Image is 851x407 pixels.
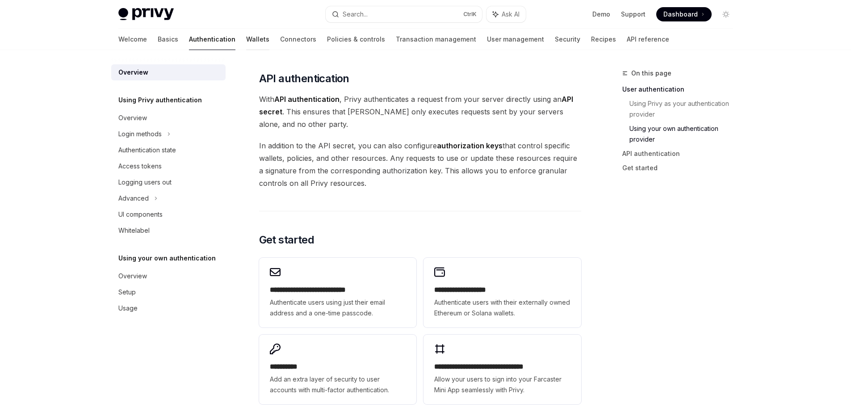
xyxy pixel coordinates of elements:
[343,9,368,20] div: Search...
[437,141,503,150] strong: authorization keys
[118,129,162,139] div: Login methods
[111,158,226,174] a: Access tokens
[259,71,349,86] span: API authentication
[118,253,216,264] h5: Using your own authentication
[656,7,712,21] a: Dashboard
[259,335,416,404] a: **** *****Add an extra layer of security to user accounts with multi-factor authentication.
[631,68,671,79] span: On this page
[118,271,147,281] div: Overview
[118,145,176,155] div: Authentication state
[246,29,269,50] a: Wallets
[259,139,581,189] span: In addition to the API secret, you can also configure that control specific wallets, policies, an...
[719,7,733,21] button: Toggle dark mode
[629,122,740,147] a: Using your own authentication provider
[259,233,314,247] span: Get started
[111,110,226,126] a: Overview
[463,11,477,18] span: Ctrl K
[274,95,340,104] strong: API authentication
[327,29,385,50] a: Policies & controls
[396,29,476,50] a: Transaction management
[622,161,740,175] a: Get started
[118,303,138,314] div: Usage
[111,142,226,158] a: Authentication state
[111,206,226,222] a: UI components
[111,268,226,284] a: Overview
[434,374,570,395] span: Allow your users to sign into your Farcaster Mini App seamlessly with Privy.
[629,97,740,122] a: Using Privy as your authentication provider
[326,6,482,22] button: Search...CtrlK
[111,300,226,316] a: Usage
[118,67,148,78] div: Overview
[270,374,406,395] span: Add an extra layer of security to user accounts with multi-factor authentication.
[118,287,136,298] div: Setup
[663,10,698,19] span: Dashboard
[259,93,581,130] span: With , Privy authenticates a request from your server directly using an . This ensures that [PERS...
[111,222,226,239] a: Whitelabel
[280,29,316,50] a: Connectors
[189,29,235,50] a: Authentication
[111,64,226,80] a: Overview
[118,193,149,204] div: Advanced
[118,161,162,172] div: Access tokens
[434,297,570,319] span: Authenticate users with their externally owned Ethereum or Solana wallets.
[111,174,226,190] a: Logging users out
[592,10,610,19] a: Demo
[627,29,669,50] a: API reference
[622,82,740,97] a: User authentication
[621,10,646,19] a: Support
[423,258,581,327] a: **** **** **** ****Authenticate users with their externally owned Ethereum or Solana wallets.
[118,177,172,188] div: Logging users out
[118,209,163,220] div: UI components
[486,6,526,22] button: Ask AI
[111,284,226,300] a: Setup
[158,29,178,50] a: Basics
[270,297,406,319] span: Authenticate users using just their email address and a one-time passcode.
[118,225,150,236] div: Whitelabel
[118,8,174,21] img: light logo
[118,29,147,50] a: Welcome
[118,95,202,105] h5: Using Privy authentication
[555,29,580,50] a: Security
[591,29,616,50] a: Recipes
[502,10,520,19] span: Ask AI
[487,29,544,50] a: User management
[118,113,147,123] div: Overview
[622,147,740,161] a: API authentication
